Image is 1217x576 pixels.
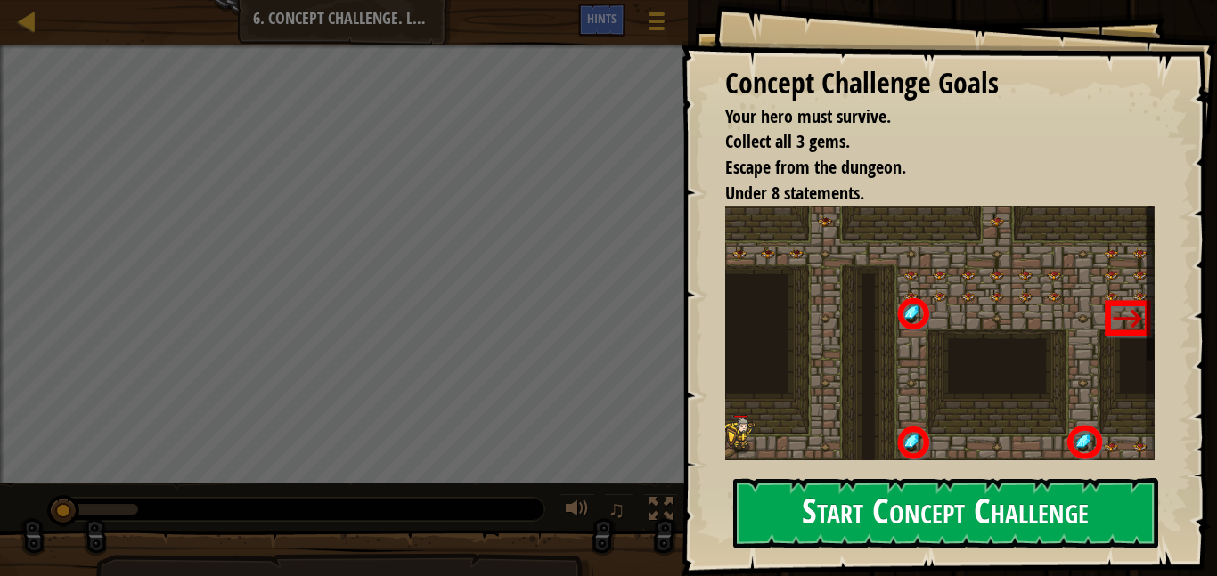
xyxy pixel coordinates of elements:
[725,181,864,205] span: Under 8 statements.
[608,496,625,523] span: ♫
[733,478,1158,548] button: Start Concept Challenge
[725,104,891,128] span: Your hero must survive.
[725,206,1155,479] img: Asses2
[559,493,595,530] button: Adjust volume
[587,10,617,27] span: Hints
[703,129,1150,155] li: Collect all 3 gems.
[703,181,1150,207] li: Under 8 statements.
[725,63,1155,104] div: Concept Challenge Goals
[604,493,634,530] button: ♫
[725,129,850,153] span: Collect all 3 gems.
[725,155,906,179] span: Escape from the dungeon.
[634,4,679,45] button: Show game menu
[643,493,679,530] button: Toggle fullscreen
[703,104,1150,130] li: Your hero must survive.
[703,155,1150,181] li: Escape from the dungeon.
